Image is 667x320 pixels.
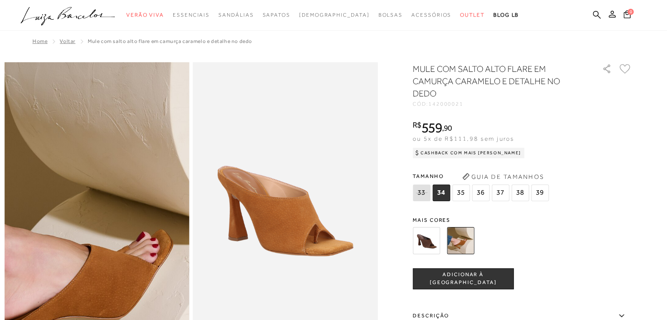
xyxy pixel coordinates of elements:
[413,185,430,201] span: 33
[459,170,547,184] button: Guia de Tamanhos
[493,7,519,23] a: BLOG LB
[262,7,290,23] a: noSubCategoriesText
[452,185,470,201] span: 35
[428,101,464,107] span: 142000021
[32,38,47,44] a: Home
[413,121,421,129] i: R$
[413,268,514,289] button: ADICIONAR À [GEOGRAPHIC_DATA]
[421,120,442,135] span: 559
[460,7,485,23] a: noSubCategoriesText
[442,124,452,132] i: ,
[460,12,485,18] span: Outlet
[378,7,403,23] a: noSubCategoriesText
[413,271,513,286] span: ADICIONAR À [GEOGRAPHIC_DATA]
[511,185,529,201] span: 38
[621,10,633,21] button: 0
[413,135,514,142] span: ou 5x de R$111,98 sem juros
[126,12,164,18] span: Verão Viva
[218,7,253,23] a: noSubCategoriesText
[88,38,252,44] span: MULE COM SALTO ALTO FLARE EM CAMURÇA CARAMELO E DETALHE NO DEDO
[413,63,577,100] h1: MULE COM SALTO ALTO FLARE EM CAMURÇA CARAMELO E DETALHE NO DEDO
[126,7,164,23] a: noSubCategoriesText
[262,12,290,18] span: Sapatos
[173,12,210,18] span: Essenciais
[531,185,549,201] span: 39
[173,7,210,23] a: noSubCategoriesText
[411,12,451,18] span: Acessórios
[413,148,524,158] div: Cashback com Mais [PERSON_NAME]
[628,9,634,15] span: 0
[299,12,370,18] span: [DEMOGRAPHIC_DATA]
[472,185,489,201] span: 36
[299,7,370,23] a: noSubCategoriesText
[413,170,551,183] span: Tamanho
[411,7,451,23] a: noSubCategoriesText
[432,185,450,201] span: 34
[444,123,452,132] span: 90
[378,12,403,18] span: Bolsas
[413,217,632,223] span: Mais cores
[493,12,519,18] span: BLOG LB
[492,185,509,201] span: 37
[447,227,474,254] img: MULE COM SALTO ALTO FLARE EM CAMURÇA CARAMELO E DETALHE NO DEDO
[218,12,253,18] span: Sandálias
[413,227,440,254] img: MULE COM SALTO ALTO FLARE EM CAMURÇA CAFÉ E DETALHE NO DEDO
[60,38,75,44] a: Voltar
[413,101,588,107] div: CÓD:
